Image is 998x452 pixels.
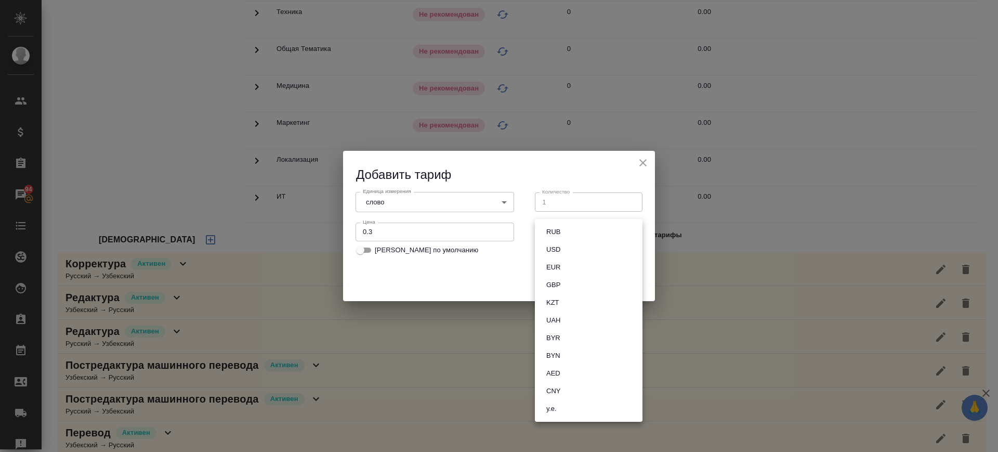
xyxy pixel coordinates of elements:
button: BYN [543,350,563,361]
button: CNY [543,385,563,397]
button: UAH [543,315,563,326]
button: KZT [543,297,562,308]
button: EUR [543,262,563,273]
button: RUB [543,226,563,238]
button: USD [543,244,563,255]
button: GBP [543,279,563,291]
button: у.е. [543,403,560,415]
button: AED [543,368,563,379]
button: BYR [543,332,563,344]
